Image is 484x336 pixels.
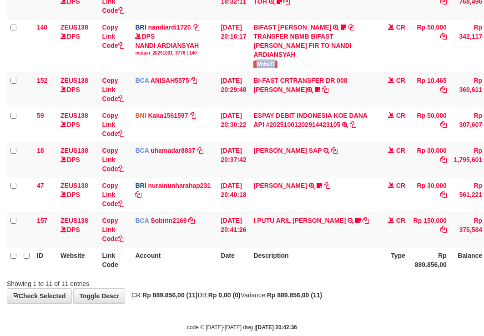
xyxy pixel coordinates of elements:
[190,112,196,119] a: Copy Kaka1561597 to clipboard
[135,191,141,198] a: Copy nurainunharahap231 to clipboard
[57,19,98,72] td: DPS
[142,291,197,299] strong: Rp 889.856,00 (11)
[193,24,199,31] a: Copy nandiardi1720 to clipboard
[37,217,47,224] span: 157
[217,72,250,107] td: [DATE] 20:29:48
[98,247,131,273] th: Link Code
[37,112,44,119] span: 59
[409,72,450,107] td: Rp 10,465
[440,226,447,233] a: Copy Rp 150,000 to clipboard
[57,72,98,107] td: DPS
[102,112,124,137] a: Copy Link Code
[135,217,149,224] span: BCA
[253,217,346,224] a: I PUTU ARIL [PERSON_NAME]
[217,177,250,212] td: [DATE] 20:40:18
[151,77,189,84] a: ANISAH5575
[127,291,322,299] span: CR: DB: Variance:
[7,276,195,288] div: Showing 1 to 11 of 11 entries
[331,147,338,154] a: Copy MUHAMMAD FEBRY SAP to clipboard
[191,77,197,84] a: Copy ANISAH5575 to clipboard
[396,147,405,154] span: CR
[256,324,297,331] strong: [DATE] 20:42:36
[102,182,124,207] a: Copy Link Code
[148,112,188,119] a: Kaka1561597
[135,112,146,119] span: BNI
[135,32,213,56] div: DPS NANDI ARDIANSYAH
[409,107,450,142] td: Rp 50,000
[151,147,195,154] a: uhamadar8837
[217,247,250,273] th: Date
[440,86,447,93] a: Copy Rp 10,465 to clipboard
[148,24,191,31] a: nandiardi1720
[396,182,405,189] span: CR
[188,217,195,224] a: Copy Sobirin2169 to clipboard
[135,147,149,154] span: BCA
[135,182,146,189] span: BRI
[377,247,409,273] th: Type
[7,288,72,304] a: Check Selected
[253,147,322,154] a: [PERSON_NAME] SAP
[253,60,277,68] span: White27
[363,217,369,224] a: Copy I PUTU ARIL BUDI H to clipboard
[73,288,125,304] a: Toggle Descr
[37,182,44,189] span: 47
[57,177,98,212] td: DPS
[324,182,330,189] a: Copy RISAL WAHYUDI to clipboard
[322,86,328,93] a: Copy BI-FAST CRTRANSFER DR 008 AMRIA JUNIARTI to clipboard
[135,24,146,31] span: BRI
[440,121,447,128] a: Copy Rp 50,000 to clipboard
[60,77,88,84] a: ZEUS138
[60,112,88,119] a: ZEUS138
[440,191,447,198] a: Copy Rp 30,000 to clipboard
[57,107,98,142] td: DPS
[60,147,88,154] a: ZEUS138
[217,107,250,142] td: [DATE] 20:30:22
[60,217,88,224] a: ZEUS138
[57,212,98,247] td: DPS
[396,77,405,84] span: CR
[409,247,450,273] th: Rp 889.856,00
[250,247,377,273] th: Description
[33,247,57,273] th: ID
[217,142,250,177] td: [DATE] 20:37:42
[253,182,307,189] a: [PERSON_NAME]
[131,247,217,273] th: Account
[350,121,356,128] a: Copy ESPAY DEBIT INDONESIA KOE DANA API #20251001202914423105 to clipboard
[253,32,373,59] div: TRANSFER NBMB BIFAST [PERSON_NAME] FIR TO NANDI ARDIANSYAH
[409,142,450,177] td: Rp 30,000
[60,24,88,31] a: ZEUS138
[102,24,124,49] a: Copy Link Code
[396,112,405,119] span: CR
[135,77,149,84] span: BCA
[57,142,98,177] td: DPS
[267,291,322,299] strong: Rp 889.856,00 (11)
[250,72,377,107] td: BI-FAST CRTRANSFER DR 008 [PERSON_NAME]
[440,156,447,163] a: Copy Rp 30,000 to clipboard
[57,247,98,273] th: Website
[197,147,203,154] a: Copy uhamadar8837 to clipboard
[102,77,124,102] a: Copy Link Code
[396,217,405,224] span: CR
[409,19,450,72] td: Rp 50,000
[148,182,211,189] a: nurainunharahap231
[37,147,44,154] span: 18
[348,24,354,31] a: Copy BIFAST MUHAMMAD FIR to clipboard
[135,50,213,56] div: mutasi_20251001_3776 | 140
[37,24,47,31] span: 140
[253,112,367,128] a: ESPAY DEBIT INDONESIA KOE DANA API #20251001202914423105
[37,77,47,84] span: 152
[217,212,250,247] td: [DATE] 20:41:26
[396,24,405,31] span: CR
[102,217,124,242] a: Copy Link Code
[217,19,250,72] td: [DATE] 20:16:17
[208,291,241,299] strong: Rp 0,00 (0)
[102,147,124,172] a: Copy Link Code
[151,217,187,224] a: Sobirin2169
[253,24,331,31] a: BIFAST [PERSON_NAME]
[409,177,450,212] td: Rp 30,000
[187,324,297,331] small: code © [DATE]-[DATE] dwg |
[440,33,447,40] a: Copy Rp 50,000 to clipboard
[60,182,88,189] a: ZEUS138
[409,212,450,247] td: Rp 150,000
